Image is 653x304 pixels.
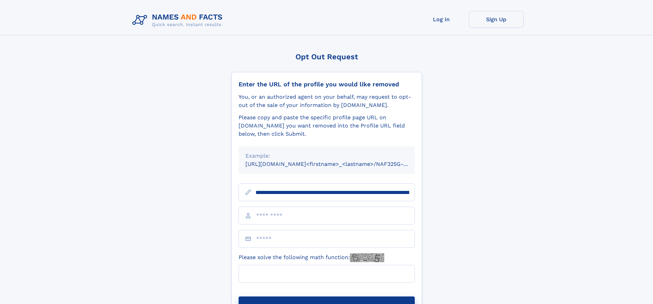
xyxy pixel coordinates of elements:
[469,11,524,28] a: Sign Up
[239,113,415,138] div: Please copy and paste the specific profile page URL on [DOMAIN_NAME] you want removed into the Pr...
[245,152,408,160] div: Example:
[231,52,422,61] div: Opt Out Request
[130,11,228,29] img: Logo Names and Facts
[239,81,415,88] div: Enter the URL of the profile you would like removed
[239,93,415,109] div: You, or an authorized agent on your behalf, may request to opt-out of the sale of your informatio...
[245,161,428,167] small: [URL][DOMAIN_NAME]<firstname>_<lastname>/NAF325G-xxxxxxxx
[239,253,384,262] label: Please solve the following math function:
[414,11,469,28] a: Log In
